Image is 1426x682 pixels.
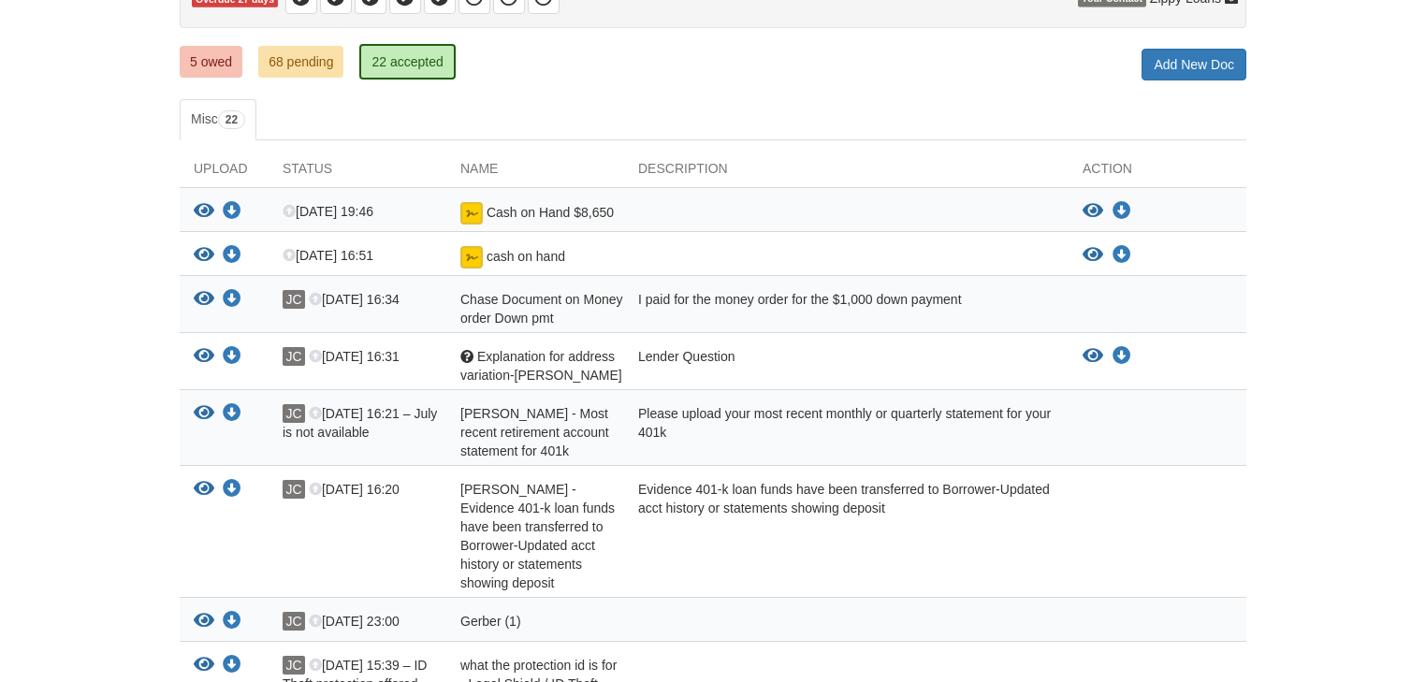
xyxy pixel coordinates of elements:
[283,612,305,631] span: JC
[223,249,241,264] a: Download cash on hand
[309,349,400,364] span: [DATE] 16:31
[624,290,1069,327] div: I paid for the money order for the $1,000 down payment
[194,612,214,631] button: View Gerber (1)
[1142,49,1246,80] a: Add New Doc
[624,404,1069,460] div: Please upload your most recent monthly or quarterly statement for your 401k
[283,248,373,263] span: [DATE] 16:51
[283,290,305,309] span: JC
[283,204,373,219] span: [DATE] 19:46
[1069,159,1246,187] div: Action
[460,292,623,326] span: Chase Document on Money order Down pmt
[446,159,624,187] div: Name
[283,406,437,440] span: [DATE] 16:21 – July is not available
[194,290,214,310] button: View Chase Document on Money order Down pmt
[460,246,483,268] img: Document accepted
[624,347,1069,385] div: Lender Question
[624,480,1069,592] div: Evidence 401-k loan funds have been transferred to Borrower-Updated acct history or statements sh...
[624,159,1069,187] div: Description
[180,46,242,78] a: 5 owed
[223,659,241,674] a: Download what the protection id is for - Legal Shield / ID Theft
[194,202,214,222] button: View Cash on Hand $8,650
[309,292,400,307] span: [DATE] 16:34
[1083,347,1103,366] button: View Explanation for address variation-Joyce
[1113,248,1131,263] a: Download cash on hand
[487,249,565,264] span: cash on hand
[283,656,305,675] span: JC
[269,159,446,187] div: Status
[309,482,400,497] span: [DATE] 16:20
[194,656,214,675] button: View what the protection id is for - Legal Shield / ID Theft
[1113,204,1131,219] a: Download Cash on Hand $8,650
[258,46,343,78] a: 68 pending
[460,349,622,383] span: Explanation for address variation-[PERSON_NAME]
[460,482,615,590] span: [PERSON_NAME] - Evidence 401-k loan funds have been transferred to Borrower-Updated acct history ...
[194,246,214,266] button: View cash on hand
[1083,246,1103,265] button: View cash on hand
[223,293,241,308] a: Download Chase Document on Money order Down pmt
[223,205,241,220] a: Download Cash on Hand $8,650
[283,347,305,366] span: JC
[223,615,241,630] a: Download Gerber (1)
[194,404,214,424] button: View Joyce Callaway - Most recent retirement account statement for 401k
[309,614,400,629] span: [DATE] 23:00
[223,350,241,365] a: Download Explanation for address variation-Joyce
[1113,349,1131,364] a: Download Explanation for address variation-Joyce
[180,159,269,187] div: Upload
[460,614,521,629] span: Gerber (1)
[194,347,214,367] button: View Explanation for address variation-Joyce
[460,202,483,225] img: Document accepted
[218,110,245,129] span: 22
[223,407,241,422] a: Download Joyce Callaway - Most recent retirement account statement for 401k
[1083,202,1103,221] button: View Cash on Hand $8,650
[194,480,214,500] button: View Joyce Callaway - Evidence 401-k loan funds have been transferred to Borrower-Updated acct hi...
[223,483,241,498] a: Download Joyce Callaway - Evidence 401-k loan funds have been transferred to Borrower-Updated acc...
[283,480,305,499] span: JC
[359,44,455,80] a: 22 accepted
[460,406,609,458] span: [PERSON_NAME] - Most recent retirement account statement for 401k
[487,205,614,220] span: Cash on Hand $8,650
[283,404,305,423] span: JC
[180,99,256,140] a: Misc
